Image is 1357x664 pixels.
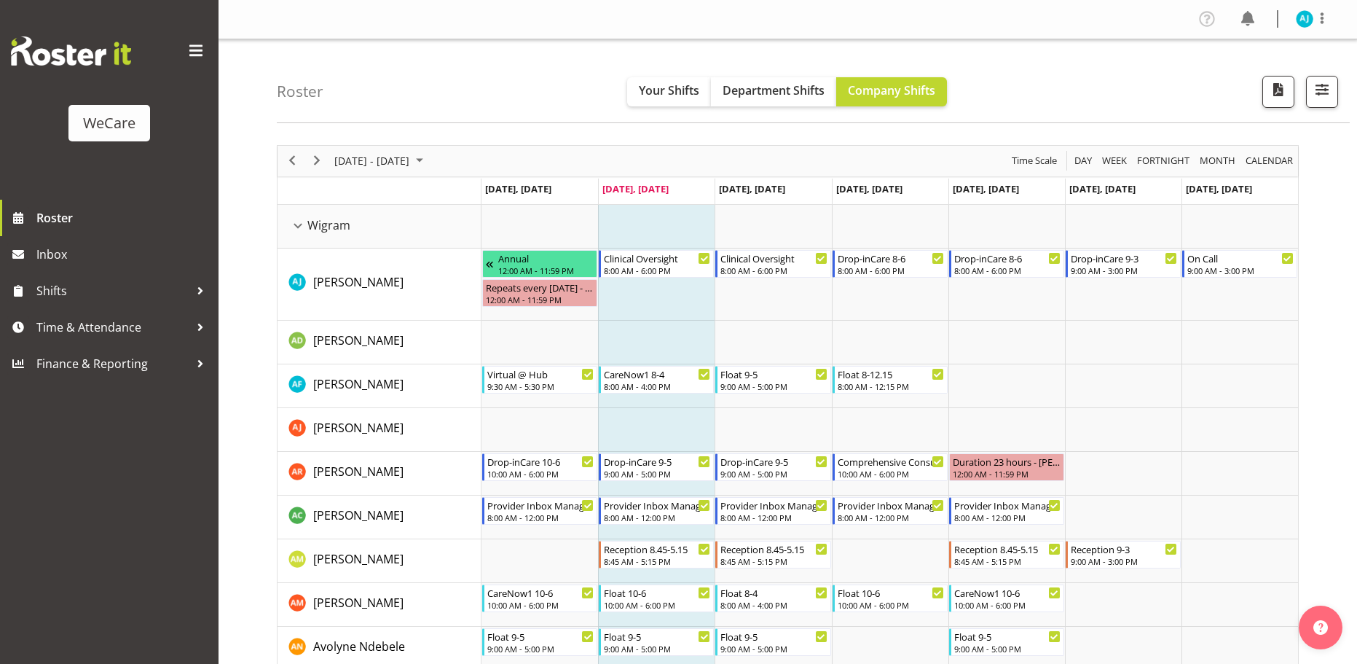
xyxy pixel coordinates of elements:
[949,628,1064,656] div: Avolyne Ndebele"s event - Float 9-5 Begin From Friday, August 29, 2025 at 9:00:00 AM GMT+12:00 En...
[715,628,830,656] div: Avolyne Ndebele"s event - Float 9-5 Begin From Wednesday, August 27, 2025 at 9:00:00 AM GMT+12:00...
[833,453,948,481] div: Andrea Ramirez"s event - Comprehensive Consult 10-6 Begin From Thursday, August 28, 2025 at 10:00...
[599,366,714,394] div: Alex Ferguson"s event - CareNow1 8-4 Begin From Tuesday, August 26, 2025 at 8:00:00 AM GMT+12:00 ...
[313,551,404,567] span: [PERSON_NAME]
[954,512,1061,523] div: 8:00 AM - 12:00 PM
[313,638,405,655] a: Avolyne Ndebele
[604,498,710,512] div: Provider Inbox Management
[487,643,594,655] div: 9:00 AM - 5:00 PM
[639,82,699,98] span: Your Shifts
[498,265,594,276] div: 12:00 AM - 11:59 PM
[486,294,594,305] div: 12:00 AM - 11:59 PM
[1071,251,1177,265] div: Drop-inCare 9-3
[838,599,944,611] div: 10:00 AM - 6:00 PM
[953,454,1061,469] div: Duration 23 hours - [PERSON_NAME]
[1306,76,1338,108] button: Filter Shifts
[720,512,827,523] div: 8:00 AM - 12:00 PM
[604,512,710,523] div: 8:00 AM - 12:00 PM
[720,468,827,480] div: 9:00 AM - 5:00 PM
[313,419,404,437] a: [PERSON_NAME]
[482,453,597,481] div: Andrea Ramirez"s event - Drop-inCare 10-6 Begin From Monday, August 25, 2025 at 10:00:00 AM GMT+1...
[280,146,304,176] div: previous period
[482,250,597,278] div: AJ Jones"s event - Annual Begin From Friday, August 8, 2025 at 12:00:00 AM GMT+12:00 Ends At Mond...
[627,77,711,106] button: Your Shifts
[599,497,714,525] div: Andrew Casburn"s event - Provider Inbox Management Begin From Tuesday, August 26, 2025 at 8:00:00...
[485,182,551,195] span: [DATE], [DATE]
[1198,152,1237,170] span: Month
[1182,250,1297,278] div: AJ Jones"s event - On Call Begin From Sunday, August 31, 2025 at 9:00:00 AM GMT+12:00 Ends At Sun...
[715,585,830,612] div: Ashley Mendoza"s event - Float 8-4 Begin From Wednesday, August 27, 2025 at 8:00:00 AM GMT+12:00 ...
[313,595,404,611] span: [PERSON_NAME]
[278,205,481,249] td: Wigram resource
[954,643,1061,655] div: 9:00 AM - 5:00 PM
[838,367,944,381] div: Float 8-12.15
[482,628,597,656] div: Avolyne Ndebele"s event - Float 9-5 Begin From Monday, August 25, 2025 at 9:00:00 AM GMT+12:00 En...
[313,507,404,523] span: [PERSON_NAME]
[720,585,827,600] div: Float 8-4
[304,146,329,176] div: next period
[313,274,404,290] span: [PERSON_NAME]
[954,498,1061,512] div: Provider Inbox Management
[313,464,404,480] span: [PERSON_NAME]
[1244,152,1294,170] span: calendar
[278,249,481,321] td: AJ Jones resource
[11,36,131,66] img: Rosterit website logo
[1187,265,1294,276] div: 9:00 AM - 3:00 PM
[715,250,830,278] div: AJ Jones"s event - Clinical Oversight Begin From Wednesday, August 27, 2025 at 8:00:00 AM GMT+12:...
[604,367,710,381] div: CareNow1 8-4
[333,152,411,170] span: [DATE] - [DATE]
[277,83,323,100] h4: Roster
[723,82,825,98] span: Department Shifts
[313,550,404,568] a: [PERSON_NAME]
[1101,152,1128,170] span: Week
[487,512,594,523] div: 8:00 AM - 12:00 PM
[954,629,1061,644] div: Float 9-5
[332,152,430,170] button: August 2025
[604,585,710,600] div: Float 10-6
[283,152,302,170] button: Previous
[1066,541,1181,569] div: Antonia Mao"s event - Reception 9-3 Begin From Saturday, August 30, 2025 at 9:00:00 AM GMT+12:00 ...
[715,453,830,481] div: Andrea Ramirez"s event - Drop-inCare 9-5 Begin From Wednesday, August 27, 2025 at 9:00:00 AM GMT+...
[720,555,827,567] div: 8:45 AM - 5:15 PM
[487,367,594,381] div: Virtual @ Hub
[1066,250,1181,278] div: AJ Jones"s event - Drop-inCare 9-3 Begin From Saturday, August 30, 2025 at 9:00:00 AM GMT+12:00 E...
[482,497,597,525] div: Andrew Casburn"s event - Provider Inbox Management Begin From Monday, August 25, 2025 at 8:00:00 ...
[1073,152,1093,170] span: Day
[313,594,404,612] a: [PERSON_NAME]
[1296,10,1313,28] img: aj-jones10453.jpg
[838,498,944,512] div: Provider Inbox Management
[949,250,1064,278] div: AJ Jones"s event - Drop-inCare 8-6 Begin From Friday, August 29, 2025 at 8:00:00 AM GMT+12:00 End...
[711,77,836,106] button: Department Shifts
[838,585,944,600] div: Float 10-6
[838,512,944,523] div: 8:00 AM - 12:00 PM
[833,497,948,525] div: Andrew Casburn"s event - Provider Inbox Management Begin From Thursday, August 28, 2025 at 8:00:0...
[1071,542,1177,556] div: Reception 9-3
[487,468,594,480] div: 10:00 AM - 6:00 PM
[604,599,710,611] div: 10:00 AM - 6:00 PM
[1100,152,1130,170] button: Timeline Week
[720,498,827,512] div: Provider Inbox Management
[1071,555,1177,567] div: 9:00 AM - 3:00 PM
[1135,152,1192,170] button: Fortnight
[278,321,481,364] td: Aleea Devenport resource
[278,408,481,452] td: Amy Johannsen resource
[1313,620,1328,635] img: help-xxl-2.png
[720,454,827,469] div: Drop-inCare 9-5
[720,629,827,644] div: Float 9-5
[599,628,714,656] div: Avolyne Ndebele"s event - Float 9-5 Begin From Tuesday, August 26, 2025 at 9:00:00 AM GMT+12:00 E...
[602,182,669,195] span: [DATE], [DATE]
[1069,182,1136,195] span: [DATE], [DATE]
[1010,152,1058,170] span: Time Scale
[720,380,827,392] div: 9:00 AM - 5:00 PM
[720,265,827,276] div: 8:00 AM - 6:00 PM
[1071,265,1177,276] div: 9:00 AM - 3:00 PM
[838,468,944,480] div: 10:00 AM - 6:00 PM
[36,316,189,338] span: Time & Attendance
[836,182,902,195] span: [DATE], [DATE]
[313,332,404,348] span: [PERSON_NAME]
[604,555,710,567] div: 8:45 AM - 5:15 PM
[954,585,1061,600] div: CareNow1 10-6
[36,207,211,229] span: Roster
[838,454,944,469] div: Comprehensive Consult 10-6
[720,251,827,265] div: Clinical Oversight
[720,367,827,381] div: Float 9-5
